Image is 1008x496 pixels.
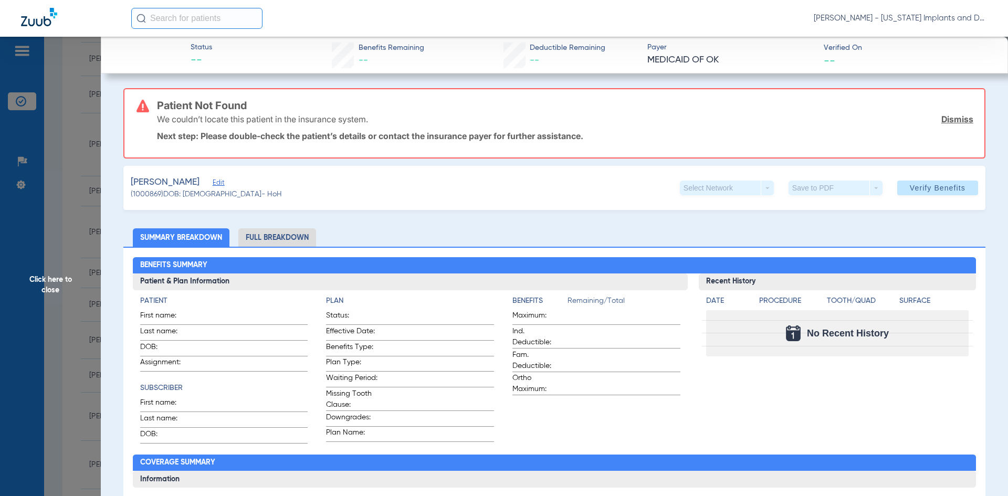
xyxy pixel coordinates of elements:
[133,228,229,247] li: Summary Breakdown
[140,310,192,324] span: First name:
[191,42,212,53] span: Status
[140,413,192,427] span: Last name:
[899,296,969,310] app-breakdown-title: Surface
[512,326,564,348] span: Ind. Deductible:
[157,114,368,124] p: We couldn’t locate this patient in the insurance system.
[530,56,539,65] span: --
[326,357,377,371] span: Plan Type:
[326,310,377,324] span: Status:
[759,296,823,310] app-breakdown-title: Procedure
[786,325,801,341] img: Calendar
[157,131,973,141] p: Next step: Please double-check the patient’s details or contact the insurance payer for further a...
[191,54,212,68] span: --
[512,310,564,324] span: Maximum:
[131,8,262,29] input: Search for patients
[140,296,308,307] h4: Patient
[213,179,222,189] span: Edit
[359,43,424,54] span: Benefits Remaining
[512,296,568,310] app-breakdown-title: Benefits
[568,296,680,310] span: Remaining/Total
[21,8,57,26] img: Zuub Logo
[133,455,976,471] h2: Coverage Summary
[824,43,991,54] span: Verified On
[706,296,750,307] h4: Date
[131,189,282,200] span: (1000869) DOB: [DEMOGRAPHIC_DATA] - HoH
[512,350,564,372] span: Fam. Deductible:
[647,54,815,67] span: MEDICAID OF OK
[647,42,815,53] span: Payer
[133,257,976,274] h2: Benefits Summary
[814,13,987,24] span: [PERSON_NAME] - [US_STATE] Implants and Dentures
[140,342,192,356] span: DOB:
[359,56,368,65] span: --
[706,296,750,310] app-breakdown-title: Date
[941,114,973,124] a: Dismiss
[512,296,568,307] h4: Benefits
[133,273,688,290] h3: Patient & Plan Information
[326,427,377,441] span: Plan Name:
[140,357,192,371] span: Assignment:
[326,296,494,307] h4: Plan
[131,176,199,189] span: [PERSON_NAME]
[759,296,823,307] h4: Procedure
[140,397,192,411] span: First name:
[824,55,835,66] span: --
[326,412,377,426] span: Downgrades:
[326,373,377,387] span: Waiting Period:
[238,228,316,247] li: Full Breakdown
[899,296,969,307] h4: Surface
[910,184,965,192] span: Verify Benefits
[157,100,973,111] h3: Patient Not Found
[140,429,192,443] span: DOB:
[827,296,896,307] h4: Tooth/Quad
[136,100,149,112] img: error-icon
[326,326,377,340] span: Effective Date:
[326,388,377,410] span: Missing Tooth Clause:
[140,383,308,394] h4: Subscriber
[955,446,1008,496] iframe: Chat Widget
[897,181,978,195] button: Verify Benefits
[512,373,564,395] span: Ortho Maximum:
[133,471,976,488] h3: Information
[807,328,889,339] span: No Recent History
[326,342,377,356] span: Benefits Type:
[136,14,146,23] img: Search Icon
[699,273,976,290] h3: Recent History
[140,326,192,340] span: Last name:
[530,43,605,54] span: Deductible Remaining
[827,296,896,310] app-breakdown-title: Tooth/Quad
